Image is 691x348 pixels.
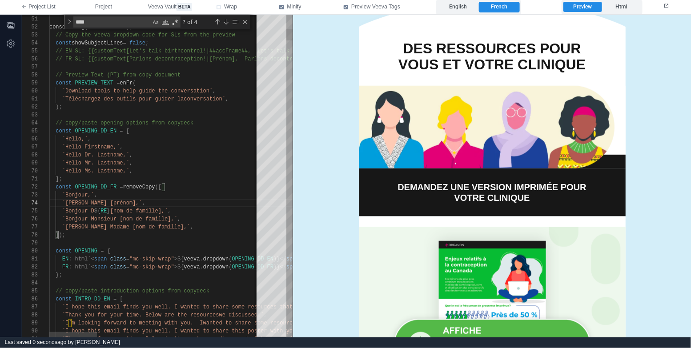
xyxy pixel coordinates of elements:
[62,192,94,198] span: `Bonjour,`
[62,304,222,310] span: `I hope this email finds you well. I wanted to sha
[22,183,38,191] div: 72
[72,40,123,46] span: showSubjectLines
[222,304,363,310] span: re some resources that you may find useful.`
[22,47,38,55] div: 55
[56,32,216,38] span: // Copy the veeva dropdown code for SLs from the p
[22,175,38,183] div: 71
[182,16,213,28] div: ? of 4
[230,17,240,27] div: Find in Selection (⌥⌘L)
[117,80,120,86] span: =
[126,128,129,134] span: [
[22,215,38,223] div: 76
[62,160,129,166] span: `Hello Mr. Lastname,`
[225,96,229,102] span: ,
[200,256,203,262] span: .
[56,296,72,302] span: const
[22,167,38,175] div: 70
[56,104,62,110] span: );
[203,256,229,262] span: dropdown
[293,15,691,337] iframe: preview
[120,80,133,86] span: enFr
[94,256,107,262] span: span
[120,144,123,150] span: ,
[563,2,602,12] label: Preview
[224,3,237,11] span: Wrap
[171,18,180,27] div: Use Regular Expression (⌥⌘R)
[174,256,184,262] span: >${
[120,184,123,190] span: =
[72,24,75,30] span: .
[75,264,94,270] span: html`<
[222,328,379,334] span: re this poster with you as I thought you may find
[129,264,174,270] span: "mc-skip-wrap"
[68,264,72,270] span: :
[62,312,219,318] span: `Thank you for your time. Below are the resources
[174,264,184,270] span: >${
[120,128,123,134] span: =
[200,264,203,270] span: .
[62,328,222,334] span: `I hope this email finds you well. I wanted to sha
[129,256,174,262] span: "mc-skip-wrap"
[75,296,110,302] span: INTRO_DD_EN
[123,184,155,190] span: removeCopy
[22,303,38,311] div: 87
[184,256,200,262] span: veeva
[110,256,126,262] span: class
[62,136,88,142] span: `Hello,`
[22,191,38,199] div: 73
[56,56,161,62] span: // FR SL: {{customText[Parlons de
[22,127,38,135] div: 65
[94,208,100,214] span: ${
[222,18,229,25] div: Next Match (Enter)
[22,207,38,215] div: 75
[22,335,38,343] div: 91
[123,40,126,46] span: =
[168,208,171,214] span: ,
[75,184,117,190] span: OPENING_DD_FR
[22,151,38,159] div: 68
[22,111,38,119] div: 63
[22,103,38,111] div: 62
[602,2,640,12] label: Html
[75,256,94,262] span: html`<
[110,264,126,270] span: class
[287,3,301,11] span: Minify
[62,96,184,102] span: `Téléchargez des outils pour guider la
[22,63,38,71] div: 57
[22,71,38,79] div: 58
[177,216,181,222] span: ,
[56,176,62,182] span: ];
[22,223,38,231] div: 77
[22,15,38,23] div: 51
[351,3,400,11] span: Preview Veeva Tags
[68,256,72,262] span: :
[22,135,38,143] div: 66
[229,264,232,270] span: (
[22,279,38,287] div: 84
[129,40,145,46] span: false
[62,264,68,270] span: FR
[22,255,38,263] div: 81
[62,152,129,158] span: `Hello Dr. Lastname,`
[126,199,127,207] textarea: Editor content;Press Alt+F1 for Accessibility Options.
[56,80,72,86] span: const
[113,296,117,302] span: =
[22,295,38,303] div: 86
[22,143,38,151] div: 67
[22,23,38,31] div: 52
[22,79,38,87] div: 59
[56,288,209,294] span: // copy/paste introduction options from copydeck
[107,248,110,254] span: {
[22,231,38,239] div: 78
[110,208,168,214] span: [nom de famille],`
[142,200,145,206] span: ,
[62,216,177,222] span: `Bonjour Monsieur [nom de famille],`
[22,55,38,63] div: 56
[184,96,225,102] span: conversation`
[88,136,91,142] span: ,
[203,320,357,326] span: wanted to share some resources with you ahead of
[62,144,120,150] span: `Hello Firstname,`
[75,24,85,30] span: log
[75,248,97,254] span: OPENING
